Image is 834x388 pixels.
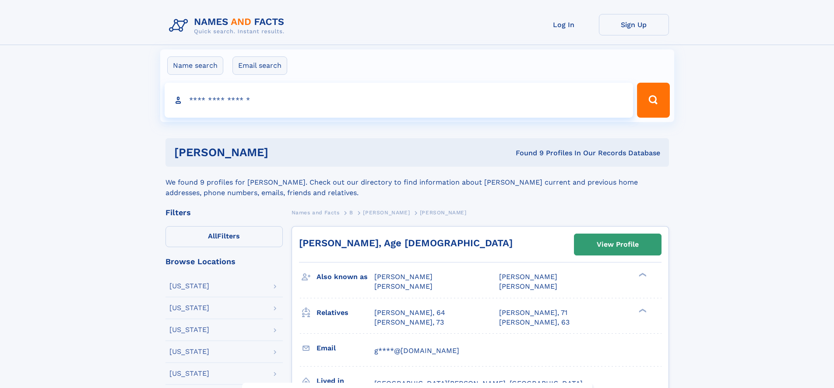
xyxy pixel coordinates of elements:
[208,232,217,240] span: All
[349,210,353,216] span: B
[499,318,570,327] a: [PERSON_NAME], 63
[317,305,374,320] h3: Relatives
[363,207,410,218] a: [PERSON_NAME]
[165,209,283,217] div: Filters
[167,56,223,75] label: Name search
[374,308,445,318] a: [PERSON_NAME], 64
[349,207,353,218] a: B
[529,14,599,35] a: Log In
[637,308,647,313] div: ❯
[374,318,444,327] a: [PERSON_NAME], 73
[317,269,374,284] h3: Also known as
[232,56,287,75] label: Email search
[292,207,340,218] a: Names and Facts
[599,14,669,35] a: Sign Up
[499,273,557,281] span: [PERSON_NAME]
[169,348,209,355] div: [US_STATE]
[165,226,283,247] label: Filters
[363,210,410,216] span: [PERSON_NAME]
[499,282,557,290] span: [PERSON_NAME]
[374,379,583,388] span: [GEOGRAPHIC_DATA][PERSON_NAME], [GEOGRAPHIC_DATA]
[374,282,433,290] span: [PERSON_NAME]
[165,14,292,38] img: Logo Names and Facts
[174,147,392,158] h1: [PERSON_NAME]
[169,370,209,377] div: [US_STATE]
[499,308,567,318] a: [PERSON_NAME], 71
[299,238,513,248] a: [PERSON_NAME], Age [DEMOGRAPHIC_DATA]
[165,167,669,198] div: We found 9 profiles for [PERSON_NAME]. Check out our directory to find information about [PERSON_...
[574,234,661,255] a: View Profile
[169,304,209,311] div: [US_STATE]
[637,272,647,278] div: ❯
[165,258,283,266] div: Browse Locations
[169,283,209,290] div: [US_STATE]
[637,83,669,118] button: Search Button
[165,83,633,118] input: search input
[374,273,433,281] span: [PERSON_NAME]
[597,234,639,255] div: View Profile
[317,341,374,356] h3: Email
[420,210,467,216] span: [PERSON_NAME]
[392,148,660,158] div: Found 9 Profiles In Our Records Database
[169,326,209,333] div: [US_STATE]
